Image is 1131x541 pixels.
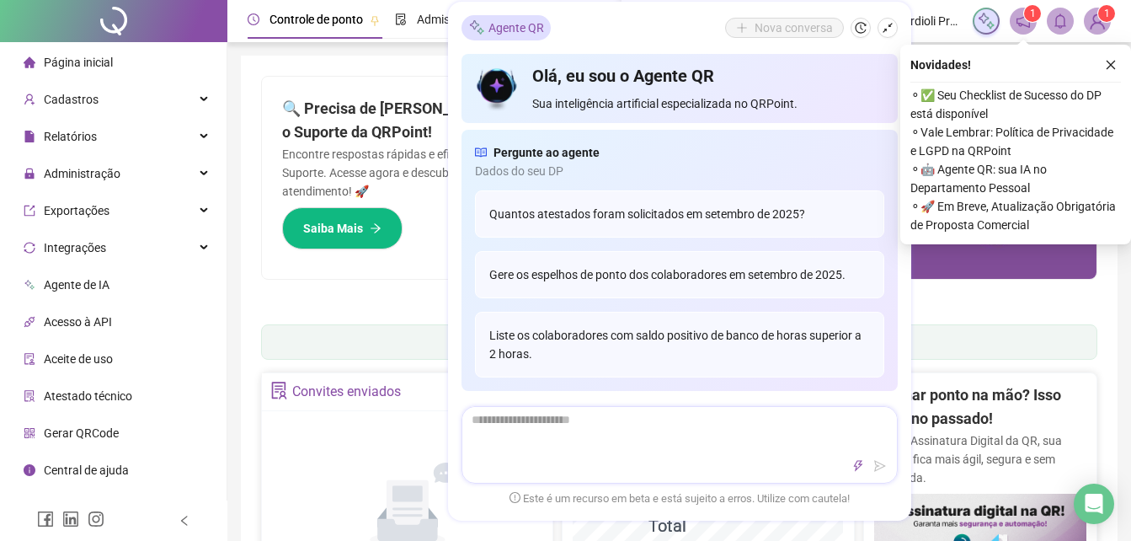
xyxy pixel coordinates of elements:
[1085,8,1110,34] img: 88471
[179,515,190,527] span: left
[1074,484,1114,524] div: Open Intercom Messenger
[282,97,659,145] h2: 🔍 Precisa de [PERSON_NAME]? [PERSON_NAME] com o Suporte da QRPoint!
[910,197,1121,234] span: ⚬ 🚀 Em Breve, Atualização Obrigatória de Proposta Comercial
[977,12,995,30] img: sparkle-icon.fc2bf0ac1784a2077858766a79e2daf3.svg
[461,15,551,40] div: Agente QR
[44,241,106,254] span: Integrações
[475,64,520,113] img: icon
[44,130,97,143] span: Relatórios
[44,167,120,180] span: Administração
[1030,8,1036,19] span: 1
[852,460,864,472] span: thunderbolt
[725,18,844,38] button: Nova conversa
[24,464,35,476] span: info-circle
[44,352,113,366] span: Aceite de uso
[24,205,35,217] span: export
[1016,13,1031,29] span: notification
[269,13,363,26] span: Controle de ponto
[509,492,520,503] span: exclamation-circle
[44,389,132,403] span: Atestado técnico
[24,56,35,68] span: home
[475,190,884,238] div: Quantos atestados foram solicitados em setembro de 2025?
[282,145,659,201] p: Encontre respostas rápidas e eficientes em nosso Guia Prático de Suporte. Acesse agora e descubra...
[292,378,401,406] div: Convites enviados
[24,94,35,105] span: user-add
[88,511,104,528] span: instagram
[848,456,868,476] button: thunderbolt
[1104,8,1110,19] span: 1
[24,242,35,254] span: sync
[44,278,109,292] span: Agente de IA
[24,390,35,402] span: solution
[493,143,600,162] span: Pergunte ao agente
[910,123,1121,160] span: ⚬ Vale Lembrar: Política de Privacidade e LGPD na QRPoint
[44,93,99,106] span: Cadastros
[44,204,109,217] span: Exportações
[370,15,380,25] span: pushpin
[282,207,403,249] button: Saiba Mais
[303,219,363,238] span: Saiba Mais
[44,426,119,440] span: Gerar QRCode
[1053,13,1068,29] span: bell
[910,86,1121,123] span: ⚬ ✅ Seu Checklist de Sucesso do DP está disponível
[532,94,883,113] span: Sua inteligência artificial especializada no QRPoint.
[417,13,504,26] span: Admissão digital
[874,431,1086,487] p: Com a Assinatura Digital da QR, sua gestão fica mais ágil, segura e sem papelada.
[24,353,35,365] span: audit
[1098,5,1115,22] sup: Atualize o seu contato no menu Meus Dados
[910,160,1121,197] span: ⚬ 🤖 Agente QR: sua IA no Departamento Pessoal
[395,13,407,25] span: file-done
[468,19,485,36] img: sparkle-icon.fc2bf0ac1784a2077858766a79e2daf3.svg
[910,56,971,74] span: Novidades !
[248,13,259,25] span: clock-circle
[532,64,883,88] h4: Olá, eu sou o Agente QR
[475,143,487,162] span: read
[475,312,884,378] div: Liste os colaboradores com saldo positivo de banco de horas superior a 2 horas.
[475,251,884,298] div: Gere os espelhos de ponto dos colaboradores em setembro de 2025.
[475,162,884,180] span: Dados do seu DP
[44,315,112,329] span: Acesso à API
[24,427,35,439] span: qrcode
[870,456,890,476] button: send
[37,511,54,528] span: facebook
[509,490,850,507] span: Este é um recurso em beta e está sujeito a erros. Utilize com cautela!
[24,316,35,328] span: api
[370,222,381,234] span: arrow-right
[44,56,113,69] span: Página inicial
[62,511,79,528] span: linkedin
[882,22,894,34] span: shrink
[1024,5,1041,22] sup: 1
[44,463,129,477] span: Central de ajuda
[24,168,35,179] span: lock
[1105,59,1117,71] span: close
[270,382,288,399] span: solution
[855,22,867,34] span: history
[24,131,35,142] span: file
[874,383,1086,431] h2: Assinar ponto na mão? Isso ficou no passado!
